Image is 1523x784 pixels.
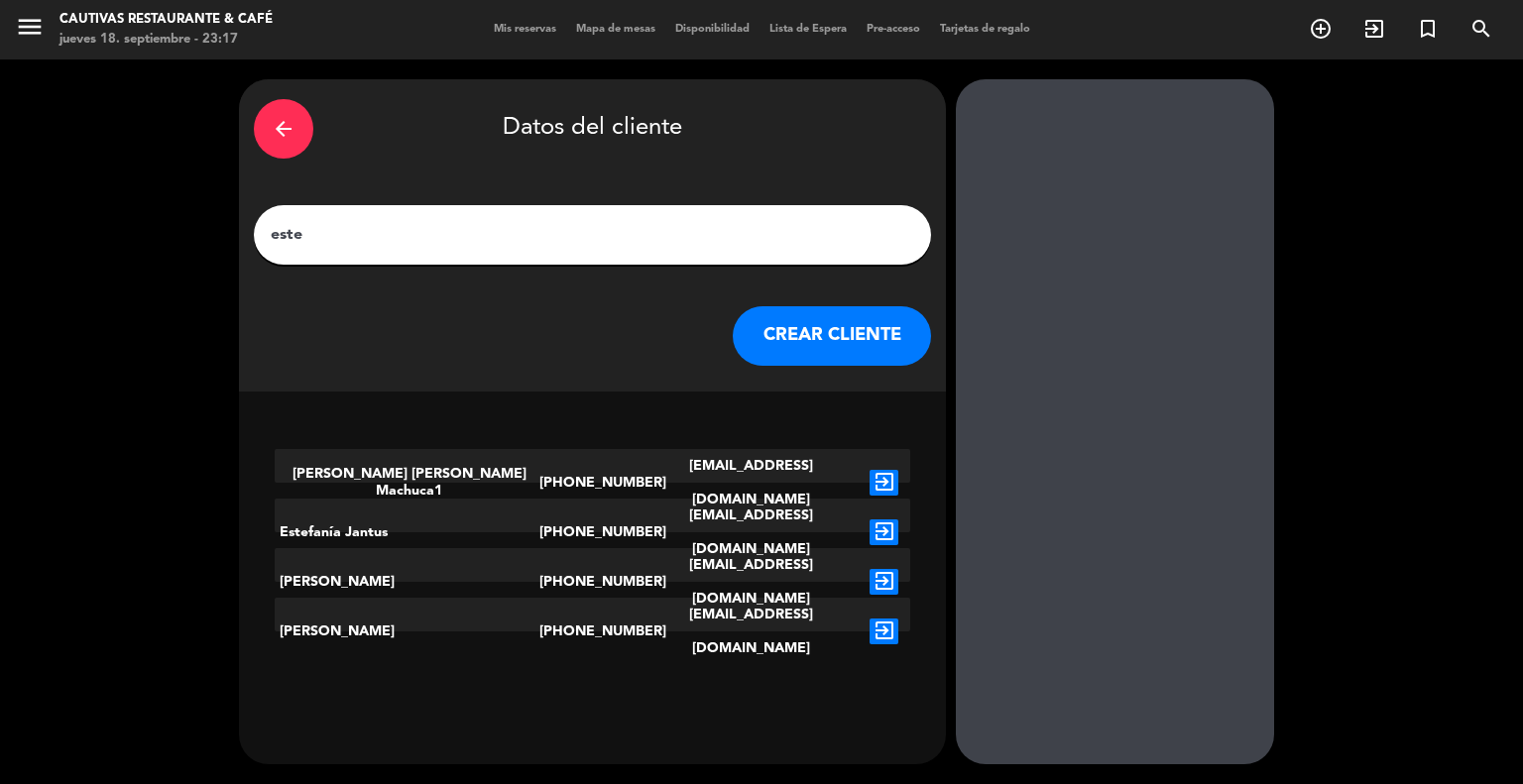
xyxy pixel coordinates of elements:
[15,12,45,42] i: menu
[272,117,295,141] i: arrow_back
[645,449,858,516] div: [EMAIL_ADDRESS][DOMAIN_NAME]
[930,24,1040,35] span: Tarjetas de regalo
[870,470,898,496] i: exit_to_app
[645,499,858,566] div: [EMAIL_ADDRESS][DOMAIN_NAME]
[539,449,645,516] div: [PHONE_NUMBER]
[539,499,645,566] div: [PHONE_NUMBER]
[665,24,760,35] span: Disponibilidad
[1309,17,1333,41] i: add_circle_outline
[275,499,539,566] div: Estefanía Jantus
[1469,17,1493,41] i: search
[59,30,273,50] div: jueves 18. septiembre - 23:17
[645,548,858,616] div: [EMAIL_ADDRESS][DOMAIN_NAME]
[870,519,898,545] i: exit_to_app
[15,12,45,49] button: menu
[484,24,566,35] span: Mis reservas
[1362,17,1386,41] i: exit_to_app
[760,24,857,35] span: Lista de Espera
[566,24,665,35] span: Mapa de mesas
[59,10,273,30] div: Cautivas Restaurante & Café
[275,449,539,516] div: [PERSON_NAME] [PERSON_NAME] Machuca1
[857,24,930,35] span: Pre-acceso
[1416,17,1440,41] i: turned_in_not
[539,548,645,616] div: [PHONE_NUMBER]
[645,598,858,665] div: [EMAIL_ADDRESS][DOMAIN_NAME]
[275,548,539,616] div: [PERSON_NAME]
[254,94,931,164] div: Datos del cliente
[539,598,645,665] div: [PHONE_NUMBER]
[733,306,931,366] button: CREAR CLIENTE
[275,598,539,665] div: [PERSON_NAME]
[269,221,916,249] input: Escriba nombre, correo electrónico o número de teléfono...
[870,569,898,595] i: exit_to_app
[870,618,898,644] i: exit_to_app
